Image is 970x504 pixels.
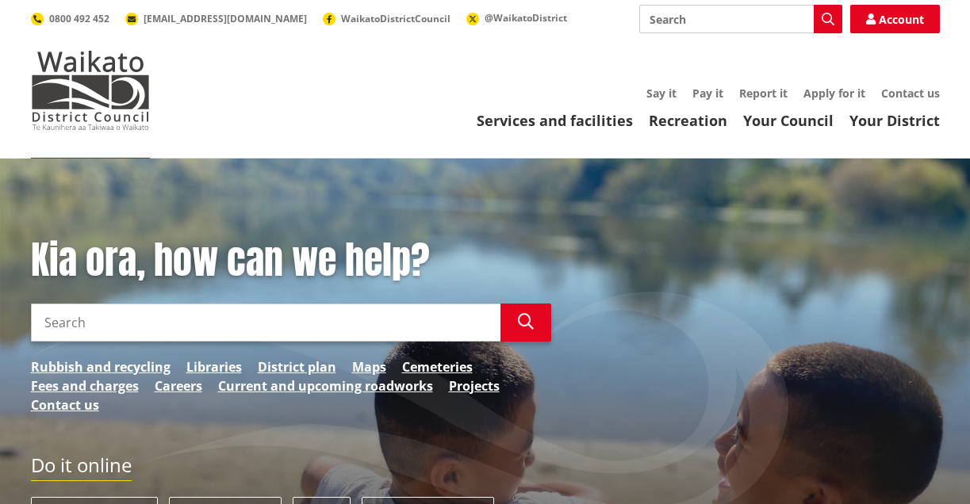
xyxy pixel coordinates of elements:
a: Report it [739,86,788,101]
a: Your District [849,111,940,130]
span: WaikatoDistrictCouncil [341,12,450,25]
a: Recreation [649,111,727,130]
a: 0800 492 452 [31,12,109,25]
a: WaikatoDistrictCouncil [323,12,450,25]
a: Contact us [881,86,940,101]
a: Your Council [743,111,834,130]
span: @WaikatoDistrict [485,11,567,25]
a: Services and facilities [477,111,633,130]
a: Careers [155,376,202,395]
a: @WaikatoDistrict [466,11,567,25]
span: [EMAIL_ADDRESS][DOMAIN_NAME] [144,12,307,25]
a: Pay it [692,86,723,101]
input: Search input [31,304,500,342]
a: [EMAIL_ADDRESS][DOMAIN_NAME] [125,12,307,25]
input: Search input [639,5,842,33]
a: Maps [352,357,386,376]
a: District plan [258,357,336,376]
a: Fees and charges [31,376,139,395]
a: Contact us [31,395,99,414]
a: Rubbish and recycling [31,357,171,376]
a: Apply for it [803,86,865,101]
a: Account [850,5,940,33]
h1: Kia ora, how can we help? [31,238,551,284]
a: Say it [646,86,677,101]
h2: Do it online [31,454,132,482]
a: Cemeteries [402,357,473,376]
img: Waikato District Council - Te Kaunihera aa Takiwaa o Waikato [31,51,150,130]
a: Projects [449,376,500,395]
span: 0800 492 452 [49,12,109,25]
a: Libraries [186,357,242,376]
a: Current and upcoming roadworks [218,376,433,395]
